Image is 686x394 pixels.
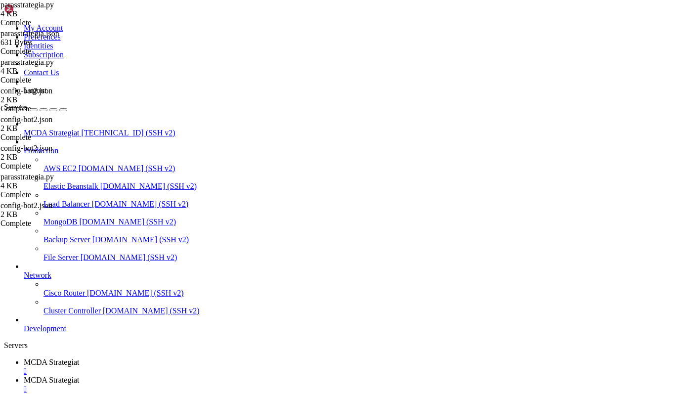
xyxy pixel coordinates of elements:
span: │ Best trade │ XRP/USDC 14.19% │ [4,105,289,113]
div: 4 KB [0,9,99,18]
span: │ │ │ [4,189,289,197]
span: │ Avg. stake amount │ 2103.312 USDC │ [4,63,289,71]
x-row: Backtested [DATE] 08:00:00 -> [DATE] 00:00:00 | Max open trades : 5 [4,298,557,306]
span: │ │ │ [4,80,289,88]
div: 2 KB [0,153,99,162]
span: │ Best day │ 363.729 USDC │ [4,122,289,130]
span: │ Profit at drawdown start │ 3370.248 USDC │ [4,239,289,247]
span: │ Worst trade │ SOL/USDC -14.30% │ [4,113,289,121]
span: │ Market change │ 293.67% │ [4,273,289,281]
span: config-bot2.json [0,115,99,133]
div: 4 KB [0,181,99,190]
span: │ Absolute drawdown │ 330.788 USDC (2.47%) │ [4,222,289,230]
div: Complete [0,76,99,85]
div: 4 KB [0,67,99,76]
span: parasstrategia.py [0,58,99,76]
span: │ Profit at drawdown end │ 3039.461 USDC │ [4,248,289,256]
span: │ Drawdown start │ [DATE] 00:00:00 │ [4,256,273,264]
span: parasstrategia.py [0,173,99,190]
span: │ [PERSON_NAME] │ -100.00 │ [4,4,312,12]
span: config-bot2.json [0,87,52,95]
span: config-bot2.json [0,144,52,152]
span: Win Draw Loss [372,323,431,331]
span: │ Min/Max/Avg. Duration Losers │ 257d 12:00 / 257d 12:00 / 257d 12:00 │ [4,155,289,163]
span: parasstrategia.py [0,58,54,66]
span: │ Rejected Entry signals │ 0 │ [4,172,289,180]
span: │ Max balance │ 13370.248 USDC │ [4,206,289,214]
div: Complete [0,47,99,56]
span: │ Max % of account underwater │ 2.47% │ [4,214,289,222]
div: Complete [0,219,99,228]
span: │ [PERSON_NAME] │ 2.10 │ [4,12,316,20]
span: parasstrategia.py [0,173,54,181]
span: │ Min/Max/Avg. Duration Winners │ 0d 04:00 / 0d 12:00 / 0d 09:32 │ [4,147,289,155]
span: parasstrategia.json [0,29,59,38]
span: │ Calmar │ 32.51 │ [4,21,289,29]
span: │ Drawdown duration │ 18 days 00:00:00 │ [4,231,289,239]
span: ┏━━━━━━━━━━━━━━━━┳━━━━━━━━┳━━━━━━━━━━━━━━┳━━━━━━━━━━━━━━━━━┳━━━━━━━━━━━━━━┳━━━━━━━━━━━━━━━━━┳━━━━... [4,315,526,323]
div: 2 KB [0,124,99,133]
span: ┃ [297,323,300,331]
div: Complete [0,133,99,142]
div: 2 KB [0,95,99,104]
span: config-bot2.json [0,87,99,104]
span: │ Drawdown end │ [DATE] 00:00:00 │ [4,264,273,272]
div: Complete [0,162,99,171]
span: │ Worst day │ -330.788 USDC │ [4,130,289,138]
span: ┃ [71,323,75,331]
span: ┃ [237,323,241,331]
span: config-bot2.json [0,201,99,219]
span: │ Max Consecutive Wins / Loss │ 4 / 18 │ [4,164,289,172]
span: ┃ [431,323,435,331]
span: ┃ [506,323,510,331]
span: STRATEGY SUMMARY [4,306,67,314]
span: │ Days win/draw/lose │ 73 / 647 / 1 │ [4,138,289,146]
div: Complete [0,18,99,27]
span: │ Expectancy (Ratio) │ 12.56 (-0.60) │ [4,46,289,54]
div: 631 Bytes [0,38,99,47]
span: parasstrategia.json [0,29,99,47]
div: 2 KB [0,210,99,219]
span: config-bot2.json [0,115,52,124]
span: parasstrategia.py [0,0,99,18]
span: │ Profit factor │ 10.19 │ [4,38,289,45]
span: config-bot2.json [0,201,52,210]
span: │ Worst Pair │ SOL/USDC 0.86% │ [4,96,289,104]
span: parasstrategia.py [0,0,54,9]
div: Complete [0,190,99,199]
span: ┃ [107,323,111,331]
span: └───────────────────────────────┴──────────────────────────────────────┘ [4,281,289,289]
span: config-bot2.json [0,144,99,162]
span: │ Total trade volume │ 1023086.363 USDC │ [4,71,289,79]
span: ┃ [368,323,372,331]
span: ┃ [166,323,170,331]
span: ┃ [4,323,8,331]
span: │ Min balance │ 10015.193 USDC │ [4,197,289,205]
span: │ Avg. daily profit │ 4.21 USDC │ [4,54,289,62]
div: Complete [0,104,99,113]
span: │ Best Pair │ XRP/USDC 11.04% │ [4,88,289,96]
span: │ SQN │ 5.08 │ [4,29,289,37]
span: │ Entry/Exit Timeouts │ 0 / 0 │ [4,180,289,188]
